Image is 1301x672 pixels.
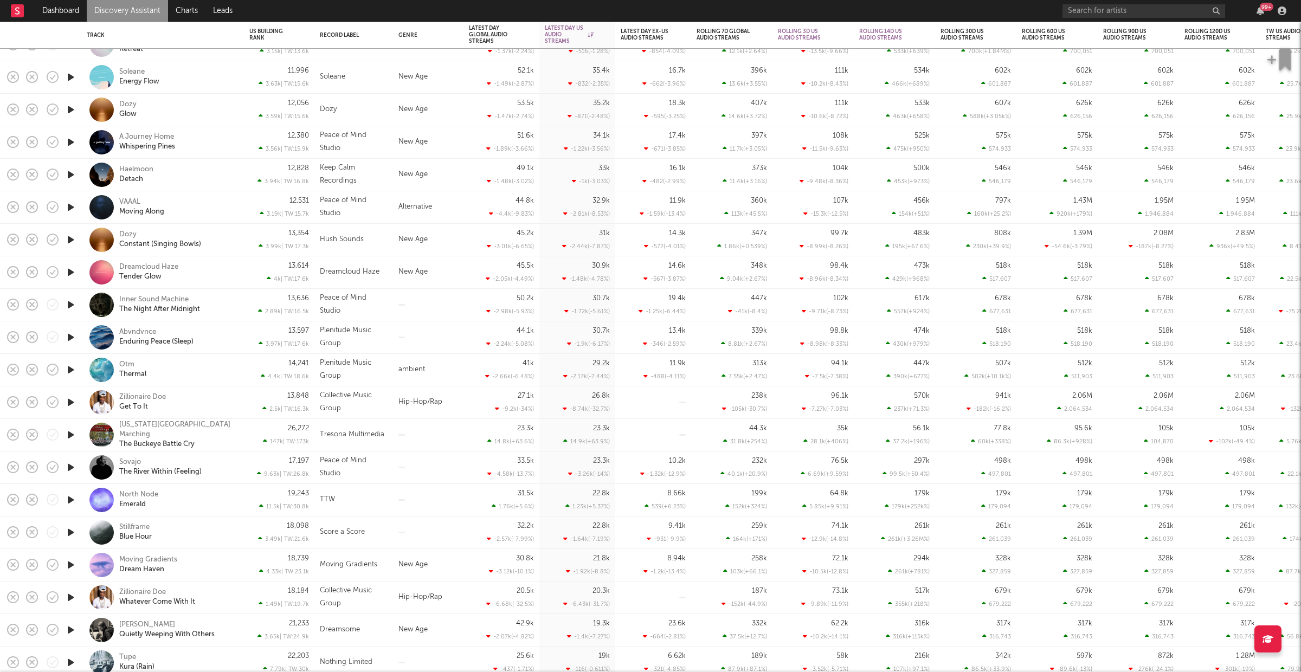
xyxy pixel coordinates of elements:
[1239,67,1255,74] div: 602k
[119,522,150,532] a: Stillframe
[119,402,148,412] a: Get To It
[119,587,166,597] a: Zillionaire Doe
[119,565,164,574] div: Dream Haven
[1145,275,1174,282] div: 517,607
[1073,230,1092,237] div: 1.39M
[320,129,388,155] div: Peace of Mind Studio
[669,100,686,107] div: 18.3k
[801,80,848,87] div: -10.2k ( -8.43 % )
[1219,210,1255,217] div: 1,946,884
[697,28,751,41] div: Rolling 7D Global Audio Streams
[833,197,848,204] div: 107k
[982,308,1011,315] div: 677,631
[393,61,463,94] div: New Age
[1138,210,1174,217] div: 1,946,884
[249,80,309,87] div: 3.63k | TW: 15.6k
[119,142,175,152] a: Whispering Pines
[982,145,1011,152] div: 574,933
[119,305,200,314] div: The Night After Midnight
[119,175,143,184] a: Detach
[516,197,534,204] div: 44.8k
[1062,80,1092,87] div: 601,887
[835,100,848,107] div: 111k
[1157,100,1174,107] div: 626k
[517,165,534,172] div: 49.1k
[995,165,1011,172] div: 546k
[119,132,174,142] a: A Journey Home
[517,100,534,107] div: 53.5k
[1063,178,1092,185] div: 546,179
[752,165,767,172] div: 373k
[119,420,236,440] a: [US_STATE][GEOGRAPHIC_DATA] Marching
[887,48,930,55] div: 533k ( +639 % )
[642,178,686,185] div: -482 ( -2.99 % )
[119,44,143,54] div: Retreat
[249,178,309,185] div: 3.94k | TW: 16.8k
[119,360,134,370] a: Otm
[751,132,767,139] div: 397k
[830,262,848,269] div: 98.4k
[119,207,164,217] div: Moving Along
[1144,48,1174,55] div: 700,051
[288,165,309,172] div: 12,828
[1049,210,1092,217] div: 920k ( +179 % )
[886,145,930,152] div: 475k ( +950 % )
[913,230,930,237] div: 483k
[393,256,463,289] div: New Age
[669,67,686,74] div: 16.7k
[545,25,594,44] div: Latest Day US Audio Streams
[119,500,146,509] div: Emerald
[967,210,1011,217] div: 160k ( +25.2 % )
[249,243,309,250] div: 3.99k | TW: 17.3k
[668,262,686,269] div: 14.6k
[393,126,463,159] div: New Age
[728,308,767,315] div: -41k ( -8.4 % )
[995,67,1011,74] div: 602k
[119,67,145,77] a: Soleane
[723,178,767,185] div: 11.4k ( +3.16 % )
[1154,230,1174,237] div: 2.08M
[119,327,156,337] a: Abvndvnce
[518,67,534,74] div: 52.1k
[393,224,463,256] div: New Age
[966,243,1011,250] div: 230k ( +39.9 % )
[249,210,309,217] div: 3.19k | TW: 15.7k
[119,370,146,379] div: Thermal
[800,178,848,185] div: -9.48k ( -8.36 % )
[669,165,686,172] div: 16.1k
[859,28,913,41] div: Rolling 14D US Audio Streams
[320,266,379,279] div: Dreamcloud Haze
[486,275,534,282] div: -2.05k ( -4.49 % )
[568,80,610,87] div: -832 ( -2.35 % )
[119,337,194,347] div: Enduring Peace (Sleep)
[517,230,534,237] div: 45.2k
[320,70,345,83] div: Soleane
[669,230,686,237] div: 14.3k
[87,32,233,38] div: Track
[119,392,166,402] div: Zillionaire Doe
[982,178,1011,185] div: 546,179
[914,100,930,107] div: 533k
[569,48,610,55] div: -516 ( -1.28 % )
[1077,262,1092,269] div: 518k
[289,197,309,204] div: 12,531
[119,262,178,272] div: Dreamcloud Haze
[996,132,1011,139] div: 575k
[642,48,686,55] div: -854 ( -4.09 % )
[119,197,140,207] a: VAAAL
[469,25,518,44] div: Latest Day Global Audio Streams
[249,113,309,120] div: 3.59k | TW: 15.6k
[886,113,930,120] div: 463k ( +658 % )
[963,113,1011,120] div: 588k ( +3.05k % )
[119,295,189,305] a: Inner Sound Machine
[800,275,848,282] div: -8.96k ( -8.34 % )
[249,48,309,55] div: 3.15k | TW: 13.6k
[751,295,767,302] div: 447k
[119,109,137,119] a: Glow
[119,597,195,607] div: Whatever Come With It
